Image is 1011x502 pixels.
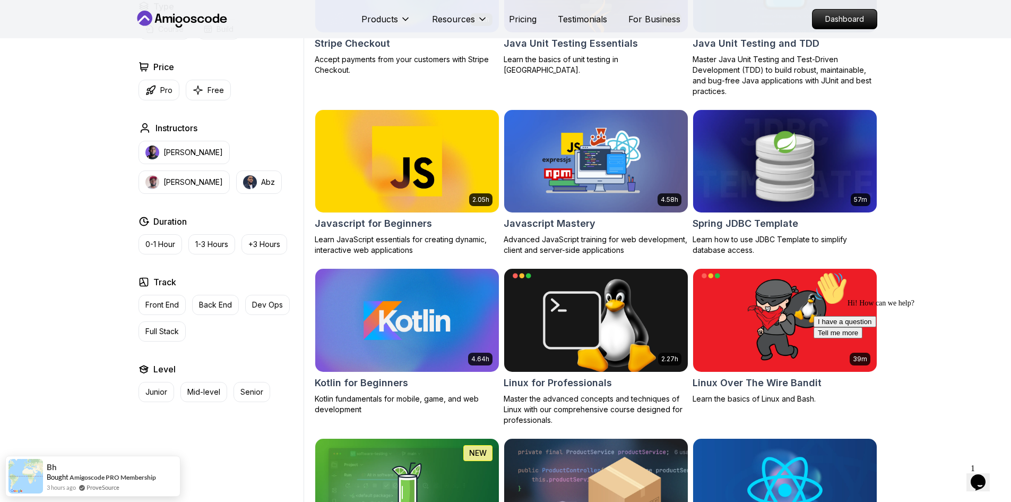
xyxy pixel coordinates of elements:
img: Javascript Mastery card [504,110,688,213]
p: Senior [240,387,263,397]
p: Learn how to use JDBC Template to simplify database access. [693,234,877,256]
a: Javascript Mastery card4.58hJavascript MasteryAdvanced JavaScript training for web development, c... [504,109,688,256]
p: 57m [854,195,867,204]
button: Resources [432,13,488,34]
a: Linux Over The Wire Bandit card39mLinux Over The Wire BanditLearn the basics of Linux and Bash. [693,268,877,404]
h2: Duration [153,215,187,228]
p: Junior [145,387,167,397]
button: instructor imgAbz [236,171,282,194]
img: instructor img [145,175,159,189]
span: bh [47,463,57,472]
button: I have a question [4,49,67,60]
p: 4.58h [661,195,678,204]
p: Advanced JavaScript training for web development, client and server-side applications [504,234,688,256]
p: Mid-level [187,387,220,397]
img: :wave: [4,4,38,38]
a: Spring JDBC Template card57mSpring JDBC TemplateLearn how to use JDBC Template to simplify databa... [693,109,877,256]
p: 4.64h [471,355,489,363]
p: Dev Ops [252,300,283,310]
p: Kotlin fundamentals for mobile, game, and web development [315,394,499,415]
h2: Spring JDBC Template [693,216,798,231]
h2: Java Unit Testing and TDD [693,36,819,51]
a: Amigoscode PRO Membership [70,473,156,481]
h2: Javascript for Beginners [315,216,432,231]
h2: Linux Over The Wire Bandit [693,376,822,390]
p: Back End [199,300,232,310]
button: Full Stack [139,321,186,342]
p: Full Stack [145,326,179,337]
h2: Instructors [155,122,197,134]
p: 1-3 Hours [195,239,228,250]
h2: Linux for Professionals [504,376,612,390]
img: provesource social proof notification image [8,459,43,494]
p: Master Java Unit Testing and Test-Driven Development (TDD) to build robust, maintainable, and bug... [693,54,877,97]
button: Mid-level [180,382,227,402]
button: Products [361,13,411,34]
img: instructor img [145,146,159,159]
button: Dev Ops [245,295,290,315]
a: For Business [628,13,680,25]
p: Dashboard [813,10,877,29]
p: Learn the basics of unit testing in [GEOGRAPHIC_DATA]. [504,54,688,75]
a: Pricing [509,13,537,25]
p: 2.27h [661,355,678,363]
button: +3 Hours [241,234,287,254]
p: Accept payments from your customers with Stripe Checkout. [315,54,499,75]
img: Kotlin for Beginners card [315,269,499,372]
button: instructor img[PERSON_NAME] [139,141,230,164]
button: Back End [192,295,239,315]
button: Tell me more [4,60,53,71]
div: 👋Hi! How can we help?I have a questionTell me more [4,4,195,71]
img: Javascript for Beginners card [315,110,499,213]
h2: Javascript Mastery [504,216,595,231]
h2: Kotlin for Beginners [315,376,408,390]
button: Front End [139,295,186,315]
a: Testimonials [558,13,607,25]
p: [PERSON_NAME] [163,147,223,158]
a: Dashboard [812,9,877,29]
button: 0-1 Hour [139,234,182,254]
p: Learn JavaScript essentials for creating dynamic, interactive web applications [315,234,499,256]
p: Front End [145,300,179,310]
p: 2.05h [472,195,489,204]
h2: Track [153,276,176,288]
a: Javascript for Beginners card2.05hJavascript for BeginnersLearn JavaScript essentials for creatin... [315,109,499,256]
p: Pro [160,85,172,96]
p: Abz [261,177,275,188]
h2: Price [153,61,174,73]
h2: Java Unit Testing Essentials [504,36,638,51]
h2: Stripe Checkout [315,36,390,51]
p: Learn the basics of Linux and Bash. [693,394,877,404]
span: Bought [47,473,68,481]
button: Senior [234,382,270,402]
p: Master the advanced concepts and techniques of Linux with our comprehensive course designed for p... [504,394,688,426]
button: Pro [139,80,179,100]
iframe: chat widget [966,460,1000,491]
img: instructor img [243,175,257,189]
img: Linux for Professionals card [504,269,688,372]
a: ProveSource [87,483,119,492]
span: Hi! How can we help? [4,32,105,40]
img: Linux Over The Wire Bandit card [693,269,877,372]
button: Free [186,80,231,100]
a: Linux for Professionals card2.27hLinux for ProfessionalsMaster the advanced concepts and techniqu... [504,268,688,426]
p: Products [361,13,398,25]
p: Resources [432,13,475,25]
p: [PERSON_NAME] [163,177,223,188]
p: Free [208,85,224,96]
img: Spring JDBC Template card [688,107,881,215]
a: Kotlin for Beginners card4.64hKotlin for BeginnersKotlin fundamentals for mobile, game, and web d... [315,268,499,415]
p: NEW [469,448,487,458]
button: instructor img[PERSON_NAME] [139,171,230,194]
p: +3 Hours [248,239,280,250]
iframe: chat widget [809,267,1000,454]
p: 0-1 Hour [145,239,175,250]
h2: Level [153,363,176,376]
button: 1-3 Hours [188,234,235,254]
button: Junior [139,382,174,402]
span: 3 hours ago [47,483,76,492]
